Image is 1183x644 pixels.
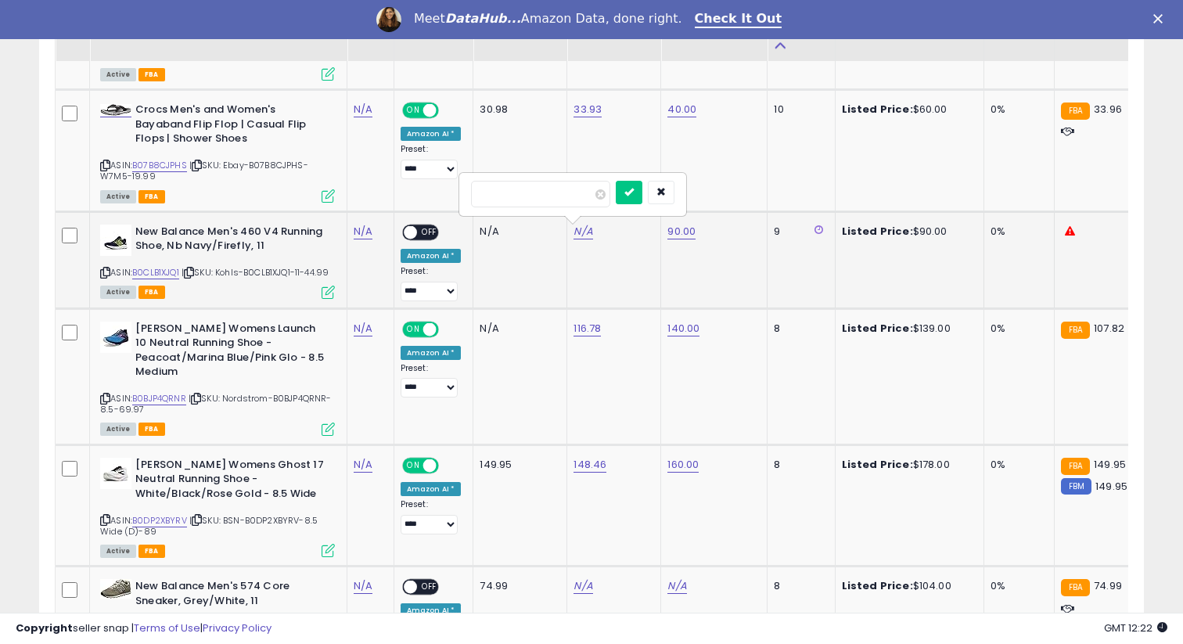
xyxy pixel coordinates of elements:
[401,499,462,534] div: Preset:
[354,102,372,117] a: N/A
[1094,578,1122,593] span: 74.99
[417,225,442,239] span: OFF
[1061,458,1090,475] small: FBA
[842,458,972,472] div: $178.00
[100,322,335,434] div: ASIN:
[132,159,187,172] a: B07B8CJPHS
[667,224,696,239] a: 90.00
[132,514,187,527] a: B0DP2XBYRV
[414,11,682,27] div: Meet Amazon Data, done right.
[132,266,179,279] a: B0CLB1XJQ1
[16,621,73,635] strong: Copyright
[480,579,555,593] div: 74.99
[1061,478,1091,495] small: FBM
[991,579,1042,593] div: 0%
[100,545,136,558] span: All listings currently available for purchase on Amazon
[132,392,186,405] a: B0BJP4QRNR
[100,579,131,599] img: 41E-gEc5cBL._SL40_.jpg
[991,322,1042,336] div: 0%
[842,457,913,472] b: Listed Price:
[138,423,165,436] span: FBA
[667,578,686,594] a: N/A
[1153,14,1169,23] div: Close
[401,249,462,263] div: Amazon AI *
[437,104,462,117] span: OFF
[203,621,271,635] a: Privacy Policy
[100,159,308,182] span: | SKU: Ebay-B07B8CJPHS-W7M5-19.99
[774,322,822,336] div: 8
[354,224,372,239] a: N/A
[1104,621,1167,635] span: 2025-08-18 12:22 GMT
[667,321,699,336] a: 140.00
[842,578,913,593] b: Listed Price:
[437,322,462,336] span: OFF
[404,459,423,472] span: ON
[100,514,318,538] span: | SKU: BSN-B0DP2XBYRV-8.5 Wide (D)-89
[138,545,165,558] span: FBA
[1095,479,1127,494] span: 149.95
[100,68,136,81] span: All listings currently available for purchase on Amazon
[401,144,462,179] div: Preset:
[16,621,271,636] div: seller snap | |
[1094,102,1122,117] span: 33.96
[100,458,131,489] img: 41qAy1BG8VL._SL40_.jpg
[100,103,335,201] div: ASIN:
[480,322,555,336] div: N/A
[574,457,606,473] a: 148.46
[100,458,335,556] div: ASIN:
[404,322,423,336] span: ON
[842,225,972,239] div: $90.00
[842,579,972,593] div: $104.00
[401,127,462,141] div: Amazon AI *
[100,190,136,203] span: All listings currently available for purchase on Amazon
[667,457,699,473] a: 160.00
[991,458,1042,472] div: 0%
[354,578,372,594] a: N/A
[138,190,165,203] span: FBA
[135,579,325,612] b: New Balance Men's 574 Core Sneaker, Grey/White, 11
[991,225,1042,239] div: 0%
[445,11,521,26] i: DataHub...
[774,103,822,117] div: 10
[401,482,462,496] div: Amazon AI *
[1061,322,1090,339] small: FBA
[842,321,913,336] b: Listed Price:
[667,102,696,117] a: 40.00
[574,321,601,336] a: 116.78
[991,103,1042,117] div: 0%
[1094,321,1124,336] span: 107.82
[138,286,165,299] span: FBA
[417,581,442,594] span: OFF
[354,321,372,336] a: N/A
[480,225,555,239] div: N/A
[574,224,592,239] a: N/A
[695,11,782,28] a: Check It Out
[842,103,972,117] div: $60.00
[135,322,325,383] b: [PERSON_NAME] Womens Launch 10 Neutral Running Shoe - Peacoat/Marina Blue/Pink Glo - 8.5 Medium
[135,103,325,150] b: Crocs Men's and Women's Bayaband Flip Flop | Casual Flip Flops | Shower Shoes
[138,68,165,81] span: FBA
[182,266,329,279] span: | SKU: Kohls-B0CLB1XJQ1-11-44.99
[100,225,335,297] div: ASIN:
[354,457,372,473] a: N/A
[480,458,555,472] div: 149.95
[134,621,200,635] a: Terms of Use
[774,458,822,472] div: 8
[376,7,401,32] img: Profile image for Georgie
[574,102,602,117] a: 33.93
[842,224,913,239] b: Listed Price:
[774,225,822,239] div: 9
[1061,579,1090,596] small: FBA
[100,423,136,436] span: All listings currently available for purchase on Amazon
[574,578,592,594] a: N/A
[404,104,423,117] span: ON
[1094,457,1126,472] span: 149.95
[100,104,131,116] img: 31VjUsXInlL._SL40_.jpg
[100,392,332,416] span: | SKU: Nordstrom-B0BJP4QRNR-8.5-69.97
[401,266,462,301] div: Preset:
[774,579,822,593] div: 8
[842,322,972,336] div: $139.00
[1061,103,1090,120] small: FBA
[480,103,555,117] div: 30.98
[401,346,462,360] div: Amazon AI *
